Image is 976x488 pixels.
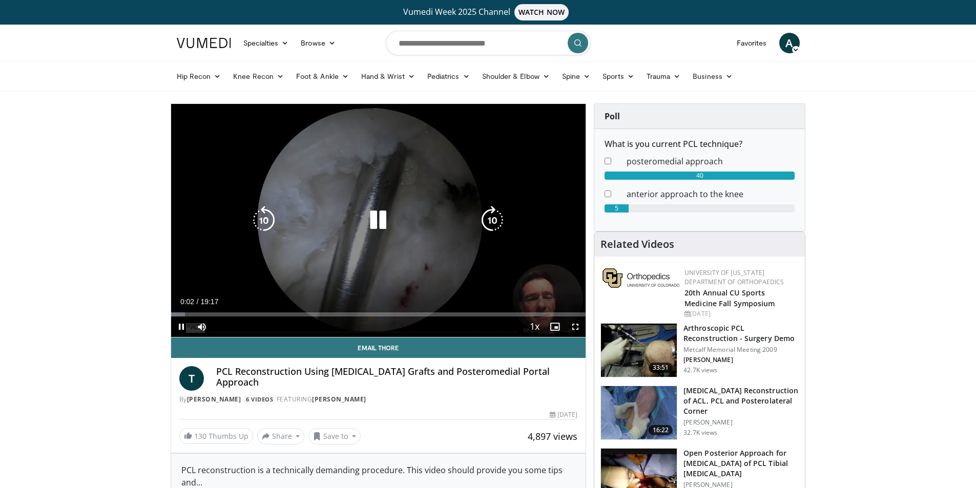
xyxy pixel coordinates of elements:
[605,172,795,180] div: 40
[178,4,798,20] a: Vumedi Week 2025 ChannelWATCH NOW
[683,323,799,344] h3: Arthroscopic PCL Reconstruction - Surgery Demo
[687,66,739,87] a: Business
[731,33,773,53] a: Favorites
[290,66,355,87] a: Foot & Ankle
[565,316,586,337] button: Fullscreen
[194,431,206,441] span: 130
[355,66,421,87] a: Hand & Wrist
[180,298,194,306] span: 0:02
[312,395,366,404] a: [PERSON_NAME]
[171,316,192,337] button: Pause
[179,366,204,391] a: T
[596,66,640,87] a: Sports
[683,429,717,437] p: 32.7K views
[683,356,799,364] p: [PERSON_NAME]
[524,316,545,337] button: Playback Rate
[171,104,586,337] video-js: Video Player
[187,395,241,404] a: [PERSON_NAME]
[600,238,674,250] h4: Related Videos
[684,309,797,319] div: [DATE]
[200,298,218,306] span: 19:17
[684,268,784,286] a: University of [US_STATE] Department of Orthopaedics
[600,386,799,440] a: 16:22 [MEDICAL_DATA] Reconstruction of ACL, PCL and Posterolateral Corner [PERSON_NAME] 32.7K views
[619,188,802,200] dd: anterior approach to the knee
[683,418,799,427] p: [PERSON_NAME]
[603,268,679,288] img: 355603a8-37da-49b6-856f-e00d7e9307d3.png.150x105_q85_autocrop_double_scale_upscale_version-0.2.png
[197,298,199,306] span: /
[619,155,802,167] dd: posteromedial approach
[601,324,677,377] img: 672811_3.png.150x105_q85_crop-smart_upscale.jpg
[649,363,673,373] span: 33:51
[171,66,227,87] a: Hip Recon
[683,386,799,416] h3: [MEDICAL_DATA] Reconstruction of ACL, PCL and Posterolateral Corner
[171,337,586,358] a: Email Thore
[684,288,775,308] a: 20th Annual CU Sports Medicine Fall Symposium
[216,366,578,388] h4: PCL Reconstruction Using [MEDICAL_DATA] Grafts and Posteromedial Portal Approach
[550,410,577,419] div: [DATE]
[179,428,253,444] a: 130 Thumbs Up
[545,316,565,337] button: Enable picture-in-picture mode
[683,448,799,479] h3: Open Posterior Approach for [MEDICAL_DATA] of PCL Tibial [MEDICAL_DATA]
[605,111,620,122] strong: Poll
[640,66,687,87] a: Trauma
[237,33,295,53] a: Specialties
[386,31,591,55] input: Search topics, interventions
[649,425,673,435] span: 16:22
[476,66,556,87] a: Shoulder & Elbow
[308,428,361,444] button: Save to
[243,395,277,404] a: 6 Videos
[605,139,795,149] h6: What is you current PCL technique?
[556,66,596,87] a: Spine
[295,33,342,53] a: Browse
[171,312,586,316] div: Progress Bar
[192,316,212,337] button: Mute
[179,395,578,404] div: By FEATURING
[257,428,305,444] button: Share
[177,38,231,48] img: VuMedi Logo
[683,346,799,354] p: Metcalf Memorial Meeting 2009
[683,366,717,374] p: 42.7K views
[779,33,800,53] a: A
[227,66,290,87] a: Knee Recon
[605,204,628,213] div: 5
[528,430,577,442] span: 4,897 views
[601,386,677,439] img: Stone_ACL_PCL_FL8_Widescreen_640x360_100007535_3.jpg.150x105_q85_crop-smart_upscale.jpg
[421,66,476,87] a: Pediatrics
[514,4,569,20] span: WATCH NOW
[600,323,799,377] a: 33:51 Arthroscopic PCL Reconstruction - Surgery Demo Metcalf Memorial Meeting 2009 [PERSON_NAME] ...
